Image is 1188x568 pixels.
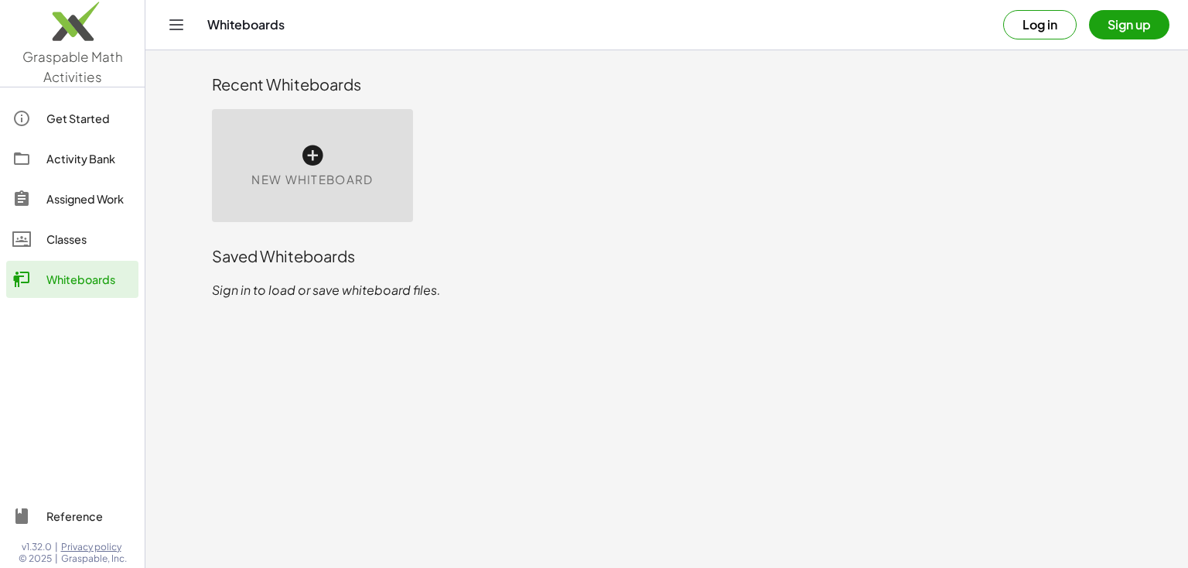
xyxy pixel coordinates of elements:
[251,171,373,189] span: New Whiteboard
[46,190,132,208] div: Assigned Work
[6,180,138,217] a: Assigned Work
[22,48,123,85] span: Graspable Math Activities
[61,541,127,553] a: Privacy policy
[55,541,58,553] span: |
[6,100,138,137] a: Get Started
[6,221,138,258] a: Classes
[46,230,132,248] div: Classes
[1089,10,1169,39] button: Sign up
[6,140,138,177] a: Activity Bank
[6,498,138,535] a: Reference
[212,245,1121,267] div: Saved Whiteboards
[1003,10,1077,39] button: Log in
[46,507,132,525] div: Reference
[46,149,132,168] div: Activity Bank
[46,270,132,289] div: Whiteboards
[46,109,132,128] div: Get Started
[212,281,1121,299] p: Sign in to load or save whiteboard files.
[164,12,189,37] button: Toggle navigation
[6,261,138,298] a: Whiteboards
[61,553,127,565] span: Graspable, Inc.
[55,553,58,565] span: |
[212,74,1121,95] div: Recent Whiteboards
[19,553,52,565] span: © 2025
[22,541,52,553] span: v1.32.0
